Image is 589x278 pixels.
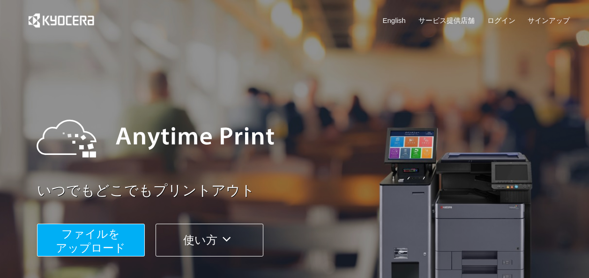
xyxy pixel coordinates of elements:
[37,224,145,256] button: ファイルを​​アップロード
[418,15,475,25] a: サービス提供店舗
[528,15,570,25] a: サインアップ
[487,15,515,25] a: ログイン
[56,227,126,254] span: ファイルを ​​アップロード
[383,15,406,25] a: English
[37,181,576,201] a: いつでもどこでもプリントアウト
[156,224,263,256] button: 使い方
